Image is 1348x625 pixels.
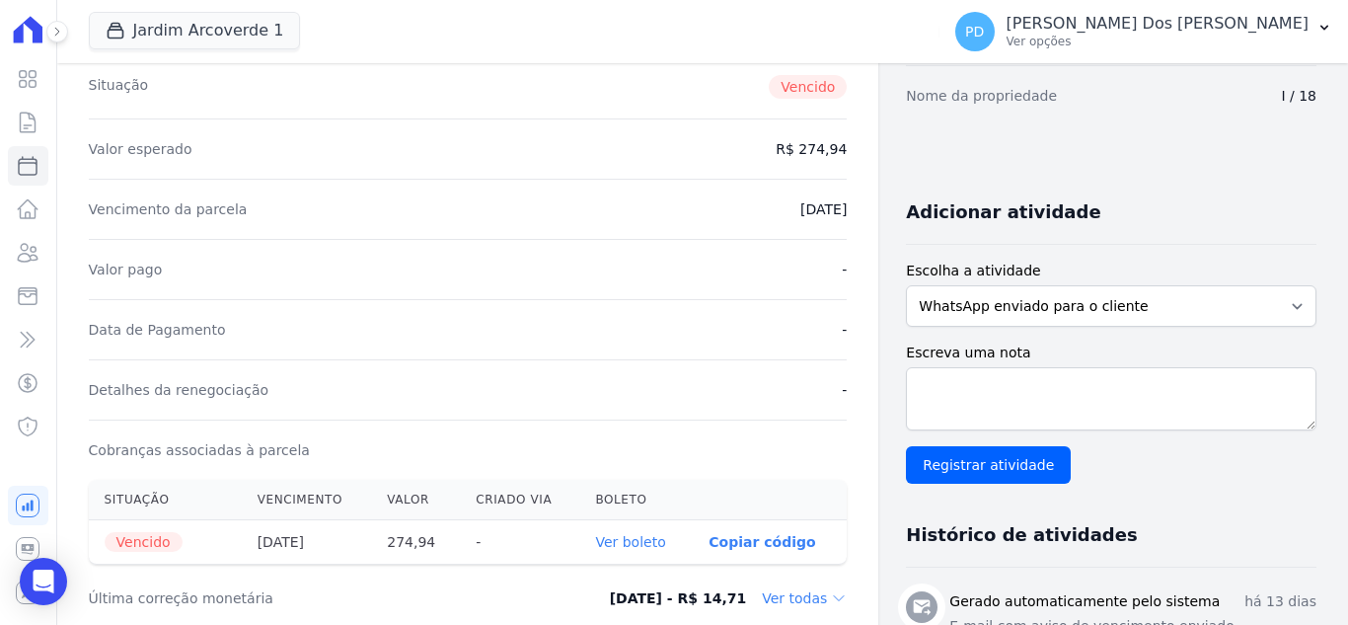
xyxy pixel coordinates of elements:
[89,75,149,99] dt: Situação
[906,446,1071,484] input: Registrar atividade
[1007,14,1309,34] p: [PERSON_NAME] Dos [PERSON_NAME]
[842,260,847,279] dd: -
[242,520,372,565] th: [DATE]
[949,591,1220,612] h3: Gerado automaticamente pelo sistema
[460,480,579,520] th: Criado via
[906,200,1100,224] h3: Adicionar atividade
[709,534,815,550] button: Copiar código
[769,75,847,99] span: Vencido
[579,480,693,520] th: Boleto
[842,320,847,340] dd: -
[906,261,1316,281] label: Escolha a atividade
[89,199,248,219] dt: Vencimento da parcela
[105,532,183,552] span: Vencido
[906,523,1137,547] h3: Histórico de atividades
[939,4,1348,59] button: PD [PERSON_NAME] Dos [PERSON_NAME] Ver opções
[371,480,460,520] th: Valor
[89,588,538,608] dt: Última correção monetária
[762,588,847,608] dd: Ver todas
[610,588,747,608] dd: [DATE] - R$ 14,71
[595,534,665,550] a: Ver boleto
[242,480,372,520] th: Vencimento
[89,260,163,279] dt: Valor pago
[89,12,301,49] button: Jardim Arcoverde 1
[1281,86,1316,106] dd: I / 18
[776,139,847,159] dd: R$ 274,94
[906,343,1316,363] label: Escreva uma nota
[89,139,192,159] dt: Valor esperado
[842,380,847,400] dd: -
[20,558,67,605] div: Open Intercom Messenger
[800,199,847,219] dd: [DATE]
[371,520,460,565] th: 274,94
[89,380,269,400] dt: Detalhes da renegociação
[89,440,310,460] dt: Cobranças associadas à parcela
[89,320,226,340] dt: Data de Pagamento
[1007,34,1309,49] p: Ver opções
[460,520,579,565] th: -
[1244,591,1316,612] p: há 13 dias
[965,25,984,39] span: PD
[89,480,242,520] th: Situação
[906,86,1057,106] dt: Nome da propriedade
